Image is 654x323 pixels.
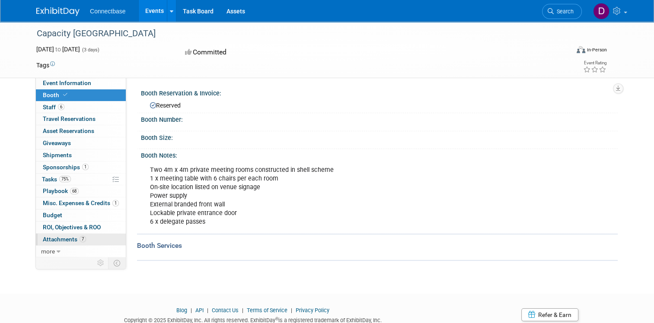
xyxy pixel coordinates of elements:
[43,164,89,171] span: Sponsorships
[195,307,204,313] a: API
[36,246,126,257] a: more
[36,7,80,16] img: ExhibitDay
[43,115,96,122] span: Travel Reservations
[36,174,126,185] a: Tasks75%
[36,149,126,161] a: Shipments
[212,307,239,313] a: Contact Us
[36,234,126,245] a: Attachments7
[43,79,91,86] span: Event Information
[36,185,126,197] a: Playbook68
[542,4,582,19] a: Search
[36,77,126,89] a: Event Information
[36,101,126,113] a: Staff6
[141,87,618,98] div: Booth Reservation & Invoice:
[43,199,119,206] span: Misc. Expenses & Credits
[58,104,64,110] span: 6
[54,46,62,53] span: to
[147,99,611,110] div: Reserved
[34,26,558,41] div: Capacity [GEOGRAPHIC_DATA]
[587,47,607,53] div: In-Person
[36,61,55,70] td: Tags
[41,248,55,255] span: more
[141,149,618,160] div: Booth Notes:
[43,187,79,194] span: Playbook
[247,307,287,313] a: Terms of Service
[36,209,126,221] a: Budget
[141,131,618,142] div: Booth Size:
[240,307,246,313] span: |
[36,137,126,149] a: Giveaways
[70,188,79,194] span: 68
[36,222,126,233] a: ROI, Objectives & ROO
[43,236,86,243] span: Attachments
[108,257,126,269] td: Toggle Event Tabs
[80,236,86,242] span: 7
[112,200,119,206] span: 1
[42,176,71,183] span: Tasks
[182,45,364,60] div: Committed
[188,307,194,313] span: |
[275,317,278,321] sup: ®
[289,307,294,313] span: |
[59,176,71,182] span: 75%
[93,257,108,269] td: Personalize Event Tab Strip
[36,89,126,101] a: Booth
[205,307,211,313] span: |
[144,161,524,231] div: Two 4m x 4m private meeting rooms constructed in shell scheme 1 x meeting table with 6 chairs per...
[43,92,69,98] span: Booth
[36,161,126,173] a: Sponsorships1
[43,139,71,146] span: Giveaways
[43,127,94,134] span: Asset Reservations
[141,113,618,124] div: Booth Number:
[137,241,618,250] div: Booth Services
[36,125,126,137] a: Asset Reservations
[577,46,585,53] img: Format-Inperson.png
[593,3,609,19] img: Daniel Suarez
[583,61,606,65] div: Event Rating
[43,104,64,111] span: Staff
[296,307,329,313] a: Privacy Policy
[81,47,99,53] span: (3 days)
[43,224,101,231] span: ROI, Objectives & ROO
[36,46,80,53] span: [DATE] [DATE]
[176,307,187,313] a: Blog
[36,197,126,209] a: Misc. Expenses & Credits1
[554,8,574,15] span: Search
[36,113,126,125] a: Travel Reservations
[523,45,607,58] div: Event Format
[82,164,89,170] span: 1
[90,8,126,15] span: Connectbase
[43,152,72,158] span: Shipments
[43,212,62,218] span: Budget
[521,308,578,321] a: Refer & Earn
[63,92,67,97] i: Booth reservation complete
